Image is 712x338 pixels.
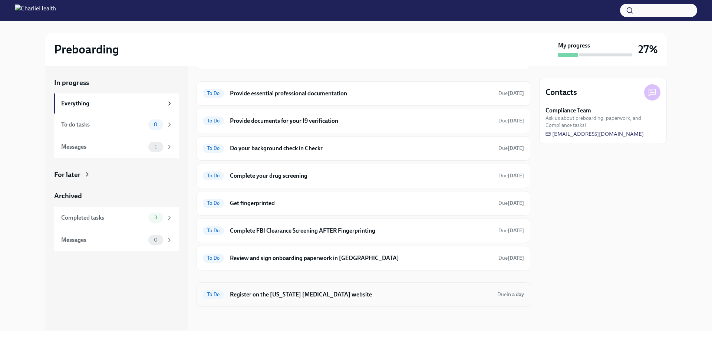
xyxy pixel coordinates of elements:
a: To DoGet fingerprintedDue[DATE] [203,197,524,209]
span: August 25th, 2025 08:00 [498,90,524,97]
span: 3 [150,215,162,220]
span: 8 [149,122,162,127]
h3: 27% [638,43,658,56]
a: To DoRegister on the [US_STATE] [MEDICAL_DATA] websiteDuein a day [203,289,524,301]
a: Messages0 [54,229,179,251]
span: To Do [203,200,224,206]
strong: My progress [558,42,590,50]
span: August 22nd, 2025 08:00 [497,291,524,298]
a: For later [54,170,179,180]
span: To Do [203,145,224,151]
a: To DoReview and sign onboarding paperwork in [GEOGRAPHIC_DATA]Due[DATE] [203,252,524,264]
span: To Do [203,173,224,178]
a: Archived [54,191,179,201]
div: Everything [61,99,163,108]
span: August 21st, 2025 08:00 [498,145,524,152]
div: For later [54,170,80,180]
h6: Get fingerprinted [230,199,492,207]
strong: [DATE] [508,173,524,179]
div: Messages [61,143,145,151]
span: Due [498,173,524,179]
a: To DoComplete FBI Clearance Screening AFTER FingerprintingDue[DATE] [203,225,524,237]
span: Due [498,200,524,206]
strong: Compliance Team [545,106,591,115]
span: Ask us about preboarding, paperwork, and Compliance tasks! [545,115,660,129]
span: To Do [203,228,224,233]
strong: in a day [507,291,524,298]
a: To DoProvide essential professional documentationDue[DATE] [203,88,524,99]
a: [EMAIL_ADDRESS][DOMAIN_NAME] [545,130,644,138]
h6: Review and sign onboarding paperwork in [GEOGRAPHIC_DATA] [230,254,492,262]
span: August 29th, 2025 08:00 [498,255,524,262]
span: To Do [203,91,224,96]
span: August 25th, 2025 08:00 [498,117,524,124]
span: Due [498,118,524,124]
strong: [DATE] [508,227,524,234]
span: Due [497,291,524,298]
div: Completed tasks [61,214,145,222]
h6: Register on the [US_STATE] [MEDICAL_DATA] website [230,291,491,299]
h6: Provide documents for your I9 verification [230,117,492,125]
h4: Contacts [545,87,577,98]
span: To Do [203,255,224,261]
div: To do tasks [61,121,145,129]
span: To Do [203,118,224,124]
span: 1 [150,144,161,150]
a: To DoDo your background check in CheckrDue[DATE] [203,142,524,154]
h6: Do your background check in Checkr [230,144,492,152]
a: Everything [54,93,179,114]
div: Messages [61,236,145,244]
span: To Do [203,292,224,297]
a: Completed tasks3 [54,207,179,229]
span: August 28th, 2025 08:00 [498,227,524,234]
strong: [DATE] [508,255,524,261]
span: Due [498,255,524,261]
strong: [DATE] [508,200,524,206]
span: Due [498,90,524,96]
span: Due [498,145,524,151]
a: To do tasks8 [54,114,179,136]
span: Due [498,227,524,234]
span: 0 [149,237,162,243]
a: To DoProvide documents for your I9 verificationDue[DATE] [203,115,524,127]
h6: Complete your drug screening [230,172,492,180]
strong: [DATE] [508,145,524,151]
span: August 25th, 2025 08:00 [498,172,524,179]
a: To DoComplete your drug screeningDue[DATE] [203,170,524,182]
strong: [DATE] [508,118,524,124]
h2: Preboarding [54,42,119,57]
img: CharlieHealth [15,4,56,16]
a: In progress [54,78,179,88]
span: August 25th, 2025 08:00 [498,200,524,207]
h6: Complete FBI Clearance Screening AFTER Fingerprinting [230,227,492,235]
h6: Provide essential professional documentation [230,89,492,98]
a: Messages1 [54,136,179,158]
strong: [DATE] [508,90,524,96]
